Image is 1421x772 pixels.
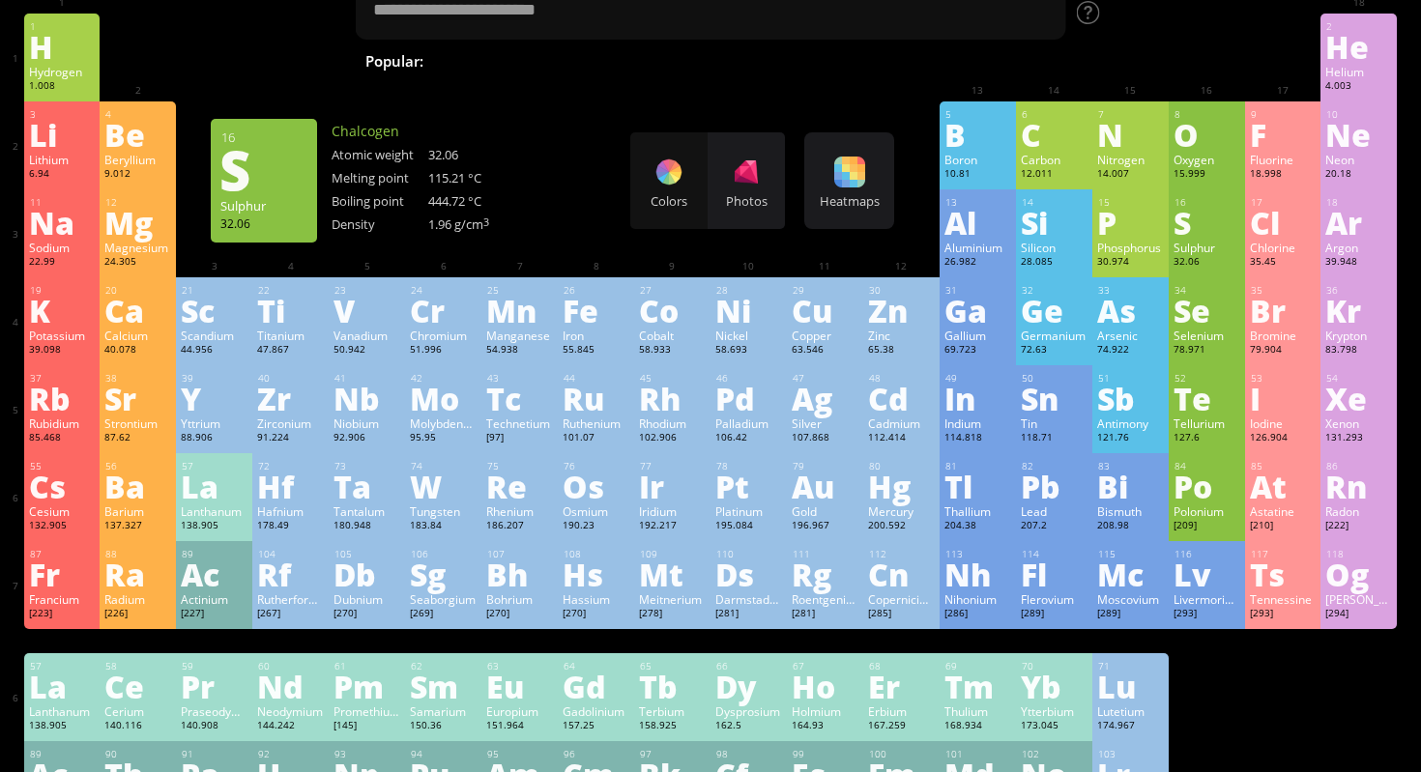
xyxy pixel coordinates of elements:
div: H [29,31,96,62]
span: HCl [781,49,829,72]
div: Br [1250,295,1317,326]
div: W [410,471,477,501]
div: 33 [1098,284,1164,297]
div: Zirconium [257,415,324,431]
div: 25 [487,284,553,297]
div: S [219,154,306,185]
div: 44.956 [181,343,247,358]
div: Oxygen [1174,152,1240,167]
div: K [29,295,96,326]
div: 10 [1326,108,1392,121]
div: [97] [486,431,553,446]
div: Gold [792,503,858,519]
div: 45 [640,372,706,385]
div: Technetium [486,415,553,431]
div: 31 [945,284,1011,297]
div: Polonium [1174,503,1240,519]
div: 58.693 [715,343,782,358]
span: H O [645,49,699,72]
div: 28.085 [1021,255,1087,271]
div: Cr [410,295,477,326]
div: Antimony [1097,415,1164,431]
div: Astatine [1250,503,1317,519]
div: Tl [944,471,1011,501]
span: H SO [706,49,774,72]
div: 41 [334,372,400,385]
div: 32.06 [220,215,307,231]
div: Rhenium [486,503,553,519]
div: Osmium [563,503,629,519]
div: Rhodium [639,415,706,431]
div: 24.305 [104,255,171,271]
div: 79 [793,460,858,472]
div: 115.21 °C [428,169,525,186]
div: 24 [411,284,477,297]
div: 55 [30,460,96,472]
div: Ti [257,295,324,326]
div: Zinc [868,328,935,343]
div: 54.938 [486,343,553,358]
div: Tantalum [333,503,400,519]
div: Cobalt [639,328,706,343]
div: 32.06 [1174,255,1240,271]
div: 101.07 [563,431,629,446]
div: Nb [333,383,400,414]
div: 11 [30,196,96,209]
div: 81 [945,460,1011,472]
div: Y [181,383,247,414]
div: 9.012 [104,167,171,183]
div: Lanthanum [181,503,247,519]
div: 26 [564,284,629,297]
div: Magnesium [104,240,171,255]
div: Barium [104,503,171,519]
div: Chlorine [1250,240,1317,255]
div: Sodium [29,240,96,255]
sub: 2 [859,61,865,73]
div: Tin [1021,415,1087,431]
div: Po [1174,471,1240,501]
div: 72.63 [1021,343,1087,358]
div: 49 [945,372,1011,385]
div: Krypton [1325,328,1392,343]
div: C [1021,119,1087,150]
div: 14.007 [1097,167,1164,183]
div: Sc [181,295,247,326]
div: 40 [258,372,324,385]
div: Pb [1021,471,1087,501]
div: 20 [105,284,171,297]
div: Ruthenium [563,415,629,431]
div: Arsenic [1097,328,1164,343]
div: Cs [29,471,96,501]
div: Sb [1097,383,1164,414]
div: 39 [182,372,247,385]
div: Gallium [944,328,1011,343]
div: 51.996 [410,343,477,358]
div: 48 [869,372,935,385]
div: Argon [1325,240,1392,255]
div: Boron [944,152,1011,167]
div: Nitrogen [1097,152,1164,167]
div: Photos [708,192,785,210]
div: 1 [30,20,96,33]
div: Fluorine [1250,152,1317,167]
div: 76 [564,460,629,472]
div: Hg [868,471,935,501]
div: 44 [564,372,629,385]
div: Silver [792,415,858,431]
div: 30.974 [1097,255,1164,271]
div: 17 [1251,196,1317,209]
div: 47.867 [257,343,324,358]
div: 35.45 [1250,255,1317,271]
div: Density [332,215,428,233]
div: Iron [563,328,629,343]
div: 32.06 [428,146,525,163]
div: 12 [105,196,171,209]
div: 2 [1326,20,1392,33]
div: Popular: [365,49,438,75]
div: B [944,119,1011,150]
div: 6 [1022,108,1087,121]
div: Co [639,295,706,326]
div: 75 [487,460,553,472]
div: Nickel [715,328,782,343]
div: Ir [639,471,706,501]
